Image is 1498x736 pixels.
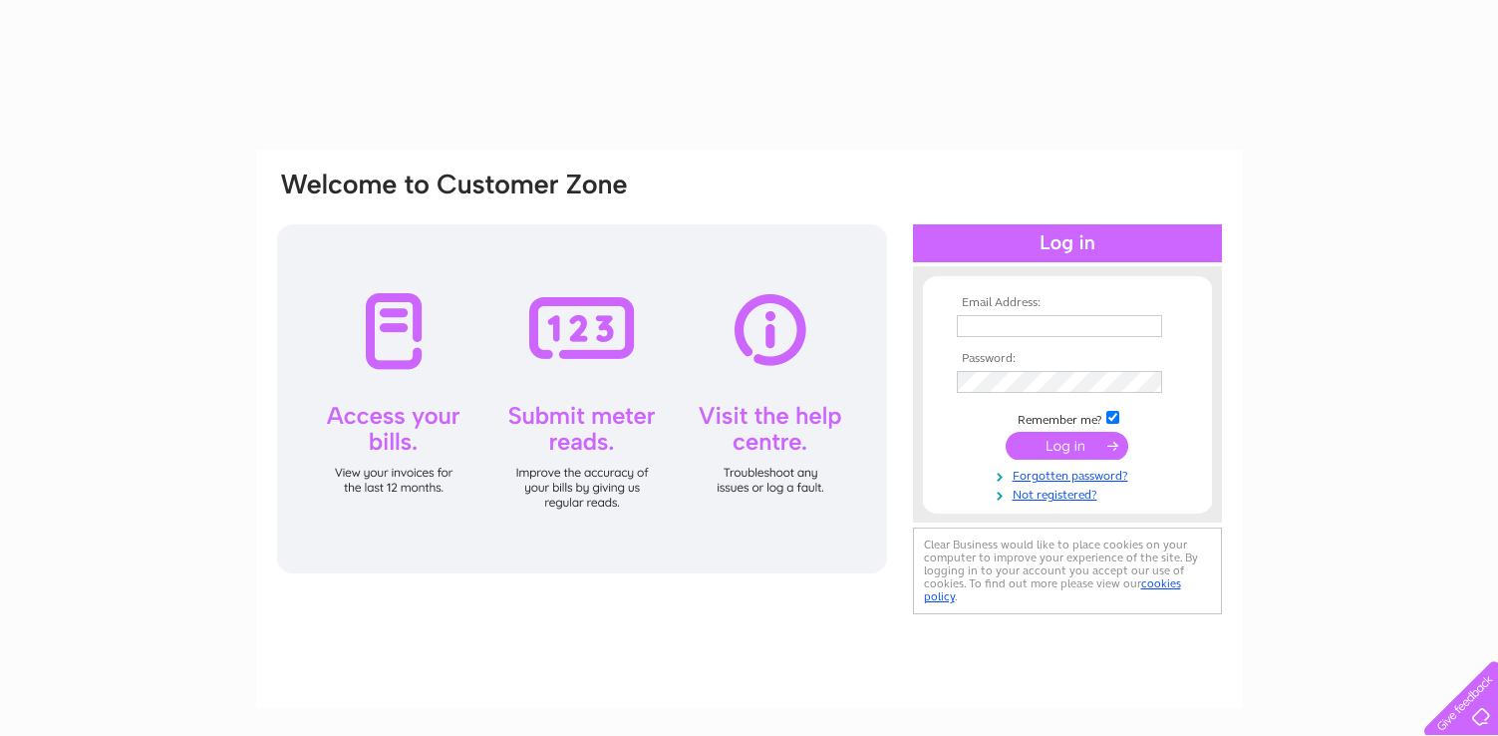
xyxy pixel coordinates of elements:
[952,408,1183,428] td: Remember me?
[924,576,1181,603] a: cookies policy
[952,296,1183,310] th: Email Address:
[957,484,1183,503] a: Not registered?
[952,352,1183,366] th: Password:
[957,465,1183,484] a: Forgotten password?
[913,528,1222,614] div: Clear Business would like to place cookies on your computer to improve your experience of the sit...
[1006,432,1128,460] input: Submit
